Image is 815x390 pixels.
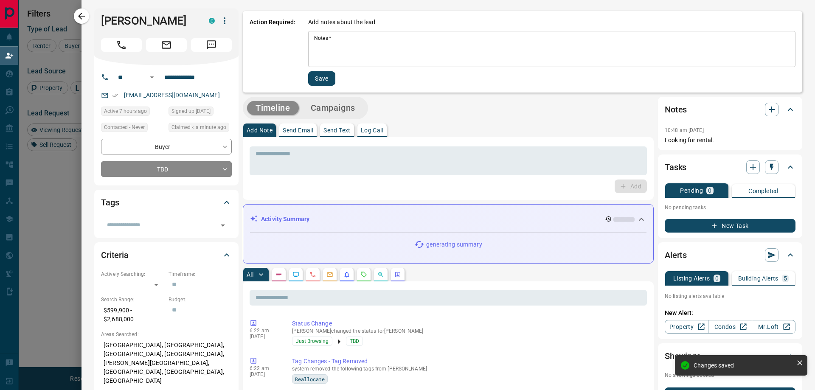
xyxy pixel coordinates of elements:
p: 0 [708,188,711,194]
p: No listing alerts available [665,292,795,300]
p: All [247,272,253,278]
div: Showings [665,346,795,366]
p: 5 [784,275,787,281]
p: Budget: [169,296,232,303]
svg: Opportunities [377,271,384,278]
div: Fri Sep 12 2025 [101,107,164,118]
div: Buyer [101,139,232,154]
div: Alerts [665,245,795,265]
span: Email [146,38,187,52]
svg: Listing Alerts [343,271,350,278]
p: Activity Summary [261,215,309,224]
p: Completed [748,188,778,194]
p: New Alert: [665,309,795,317]
svg: Emails [326,271,333,278]
button: Open [147,72,157,82]
div: Sat Sep 13 2025 [169,123,232,135]
svg: Notes [275,271,282,278]
p: No showings booked [665,371,795,379]
p: 6:22 am [250,328,279,334]
p: system removed the following tags from [PERSON_NAME] [292,366,644,372]
h2: Tasks [665,160,686,174]
p: Looking for rental. [665,136,795,145]
div: Criteria [101,245,232,265]
p: Log Call [361,127,383,133]
p: Send Text [323,127,351,133]
a: Property [665,320,708,334]
button: Campaigns [302,101,364,115]
div: Tasks [665,157,795,177]
h2: Criteria [101,248,129,262]
span: Message [191,38,232,52]
h1: [PERSON_NAME] [101,14,196,28]
p: Search Range: [101,296,164,303]
button: New Task [665,219,795,233]
p: Timeframe: [169,270,232,278]
button: Timeline [247,101,299,115]
svg: Calls [309,271,316,278]
span: Reallocate [295,375,325,383]
div: Activity Summary [250,211,646,227]
svg: Agent Actions [394,271,401,278]
a: Condos [708,320,752,334]
span: Claimed < a minute ago [171,123,226,132]
p: Add notes about the lead [308,18,375,27]
p: Status Change [292,319,644,328]
p: Tag Changes - Tag Removed [292,357,644,366]
p: 0 [715,275,719,281]
p: [GEOGRAPHIC_DATA], [GEOGRAPHIC_DATA], [GEOGRAPHIC_DATA], [GEOGRAPHIC_DATA], [PERSON_NAME][GEOGRAP... [101,338,232,388]
span: TBD [350,337,359,345]
div: condos.ca [209,18,215,24]
h2: Alerts [665,248,687,262]
p: Action Required: [250,18,295,86]
button: Open [217,219,229,231]
span: Call [101,38,142,52]
p: Listing Alerts [673,275,710,281]
h2: Showings [665,349,701,363]
div: TBD [101,161,232,177]
p: Building Alerts [738,275,778,281]
a: Mr.Loft [752,320,795,334]
p: [PERSON_NAME] changed the status for [PERSON_NAME] [292,328,644,334]
p: Pending [680,188,703,194]
p: Actively Searching: [101,270,164,278]
span: Contacted - Never [104,123,145,132]
p: Add Note [247,127,273,133]
div: Notes [665,99,795,120]
button: Save [308,71,335,86]
p: 10:48 am [DATE] [665,127,704,133]
svg: Lead Browsing Activity [292,271,299,278]
div: Changes saved [694,362,793,369]
svg: Requests [360,271,367,278]
p: generating summary [426,240,482,249]
p: [DATE] [250,371,279,377]
p: $599,900 - $2,688,000 [101,303,164,326]
h2: Tags [101,196,119,209]
h2: Notes [665,103,687,116]
div: Tags [101,192,232,213]
p: Areas Searched: [101,331,232,338]
span: Active 7 hours ago [104,107,147,115]
div: Tue Jul 16 2024 [169,107,232,118]
span: Just Browsing [296,337,329,345]
a: [EMAIL_ADDRESS][DOMAIN_NAME] [124,92,220,98]
svg: Email Verified [112,93,118,98]
p: 6:22 am [250,365,279,371]
p: No pending tasks [665,201,795,214]
span: Signed up [DATE] [171,107,211,115]
p: Send Email [283,127,313,133]
p: [DATE] [250,334,279,339]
